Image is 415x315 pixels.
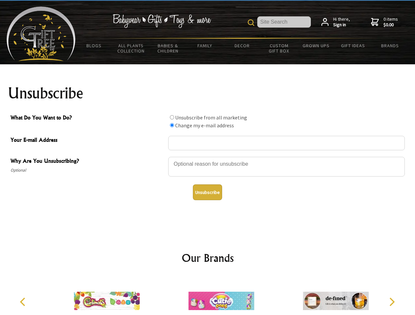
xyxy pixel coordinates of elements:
a: Family [187,39,224,52]
a: Decor [223,39,261,52]
label: Change my e-mail address [175,122,234,129]
span: Your E-mail Address [11,136,165,145]
span: Optional [11,166,165,174]
button: Previous [16,295,31,309]
label: Unsubscribe from all marketing [175,114,247,121]
strong: $0.00 [383,22,398,28]
a: 0 items$0.00 [371,16,398,28]
span: Why Are You Unsubscribing? [11,157,165,166]
a: Custom Gift Box [261,39,298,58]
span: What Do You Want to Do? [11,114,165,123]
input: What Do You Want to Do? [170,115,174,119]
textarea: Why Are You Unsubscribing? [168,157,405,177]
h2: Our Brands [13,250,402,266]
img: Babyware - Gifts - Toys and more... [7,7,76,61]
input: Site Search [257,16,311,28]
img: product search [248,19,254,26]
button: Next [384,295,399,309]
strong: Sign in [333,22,350,28]
a: Hi there,Sign in [321,16,350,28]
img: Babywear - Gifts - Toys & more [112,14,211,28]
a: Grown Ups [297,39,334,52]
span: 0 items [383,16,398,28]
h1: Unsubscribe [8,85,407,101]
button: Unsubscribe [193,184,222,200]
input: Your E-mail Address [168,136,405,150]
a: Brands [372,39,409,52]
a: Babies & Children [150,39,187,58]
a: All Plants Collection [113,39,150,58]
span: Hi there, [333,16,350,28]
input: What Do You Want to Do? [170,123,174,127]
a: Gift Ideas [334,39,372,52]
a: BLOGS [76,39,113,52]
